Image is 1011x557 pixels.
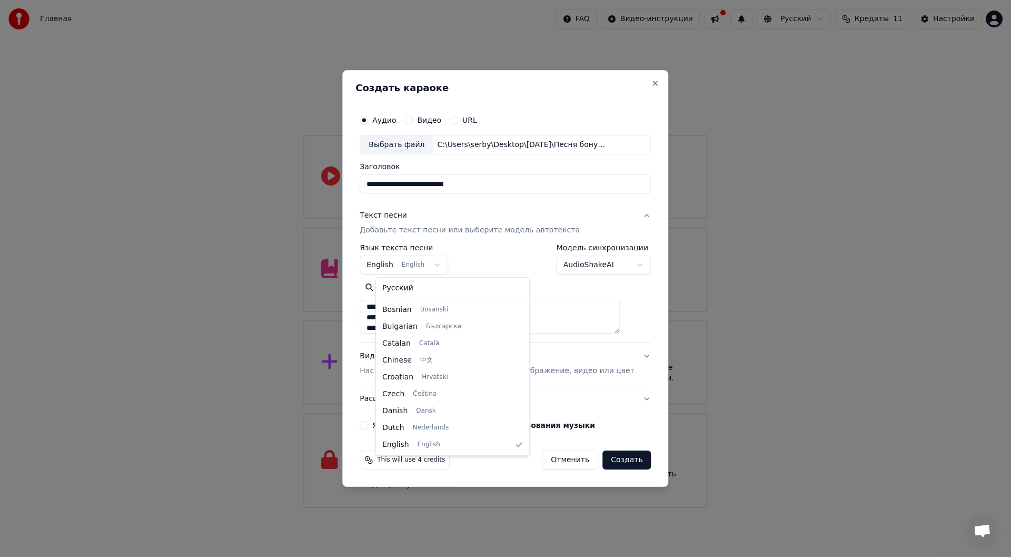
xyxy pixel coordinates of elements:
[413,424,449,432] span: Nederlands
[382,283,413,294] span: Русский
[426,323,461,331] span: Български
[419,339,439,348] span: Català
[382,355,412,366] span: Chinese
[382,439,409,450] span: English
[382,389,404,399] span: Czech
[382,423,404,433] span: Dutch
[416,407,435,415] span: Dansk
[422,373,448,382] span: Hrvatski
[420,306,448,314] span: Bosanski
[418,441,440,449] span: English
[382,321,418,332] span: Bulgarian
[420,356,433,365] span: 中文
[382,406,408,416] span: Danish
[382,305,412,315] span: Bosnian
[382,372,413,383] span: Croatian
[382,338,411,349] span: Catalan
[413,390,437,398] span: Čeština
